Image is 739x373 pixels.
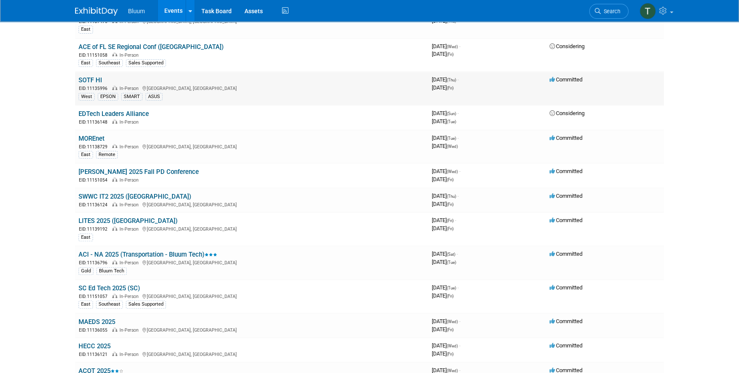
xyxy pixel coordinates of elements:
[79,294,111,299] span: EID: 11151057
[79,178,111,182] span: EID: 11151054
[79,284,140,292] a: SC Ed Tech 2025 (SC)
[79,318,115,326] a: MAEDS 2025
[119,226,141,232] span: In-Person
[459,342,460,349] span: -
[447,119,456,124] span: (Tue)
[447,294,454,298] span: (Fri)
[432,225,454,231] span: [DATE]
[112,352,117,356] img: In-Person Event
[447,78,456,82] span: (Thu)
[432,17,456,24] span: [DATE]
[79,120,111,124] span: EID: 11136148
[119,352,141,357] span: In-Person
[432,110,459,116] span: [DATE]
[126,59,166,67] div: Sales Supported
[550,168,582,174] span: Committed
[457,135,459,141] span: -
[447,344,458,348] span: (Wed)
[119,327,141,333] span: In-Person
[432,43,460,49] span: [DATE]
[96,59,123,67] div: Southeast
[432,193,459,199] span: [DATE]
[447,260,456,265] span: (Tue)
[447,319,458,324] span: (Wed)
[447,177,454,182] span: (Fri)
[79,59,93,67] div: East
[447,202,454,207] span: (Fri)
[79,227,111,231] span: EID: 11139192
[112,202,117,206] img: In-Person Event
[550,342,582,349] span: Committed
[79,342,111,350] a: HECC 2025
[447,136,456,141] span: (Tue)
[447,226,454,231] span: (Fri)
[126,301,166,308] div: Sales Supported
[96,267,127,275] div: Bluum Tech
[79,292,425,300] div: [GEOGRAPHIC_DATA], [GEOGRAPHIC_DATA]
[432,176,454,182] span: [DATE]
[455,217,456,223] span: -
[432,326,454,333] span: [DATE]
[75,7,118,16] img: ExhibitDay
[447,111,456,116] span: (Sun)
[550,284,582,291] span: Committed
[112,177,117,182] img: In-Person Event
[79,352,111,357] span: EID: 11136121
[112,294,117,298] img: In-Person Event
[79,225,425,232] div: [GEOGRAPHIC_DATA], [GEOGRAPHIC_DATA]
[457,193,459,199] span: -
[432,284,459,291] span: [DATE]
[79,145,111,149] span: EID: 11138729
[79,53,111,58] span: EID: 11151058
[98,93,118,101] div: EPSON
[432,342,460,349] span: [DATE]
[79,201,425,208] div: [GEOGRAPHIC_DATA], [GEOGRAPHIC_DATA]
[432,51,454,57] span: [DATE]
[79,135,105,142] a: MOREnet
[447,86,454,90] span: (Fri)
[550,193,582,199] span: Committed
[79,93,95,101] div: West
[121,93,143,101] div: SMART
[447,252,455,257] span: (Sat)
[432,259,456,265] span: [DATE]
[119,52,141,58] span: In-Person
[79,143,425,150] div: [GEOGRAPHIC_DATA], [GEOGRAPHIC_DATA]
[432,350,454,357] span: [DATE]
[550,135,582,141] span: Committed
[96,151,118,159] div: Remote
[447,44,458,49] span: (Wed)
[79,151,93,159] div: East
[112,119,117,124] img: In-Person Event
[79,267,93,275] div: Gold
[79,168,199,176] a: [PERSON_NAME] 2025 Fall PD Conference
[447,194,456,199] span: (Thu)
[79,328,111,333] span: EID: 11136055
[447,368,458,373] span: (Wed)
[79,260,111,265] span: EID: 11136796
[79,76,102,84] a: SOTF HI
[550,76,582,83] span: Committed
[432,318,460,324] span: [DATE]
[119,86,141,91] span: In-Person
[550,110,585,116] span: Considering
[79,43,224,51] a: ACE of FL SE Regional Conf ([GEOGRAPHIC_DATA])
[640,3,656,19] img: Taylor Bradley
[432,201,454,207] span: [DATE]
[432,217,456,223] span: [DATE]
[432,251,458,257] span: [DATE]
[447,52,454,57] span: (Fri)
[79,202,111,207] span: EID: 11136124
[145,93,163,101] div: ASUS
[79,19,111,24] span: EID: 11137476
[447,19,456,23] span: (Thu)
[447,327,454,332] span: (Fri)
[447,352,454,356] span: (Fri)
[79,350,425,358] div: [GEOGRAPHIC_DATA], [GEOGRAPHIC_DATA]
[79,110,149,118] a: EDTech Leaders Alliance
[447,286,456,290] span: (Tue)
[119,260,141,266] span: In-Person
[79,84,425,92] div: [GEOGRAPHIC_DATA], [GEOGRAPHIC_DATA]
[432,76,459,83] span: [DATE]
[459,43,460,49] span: -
